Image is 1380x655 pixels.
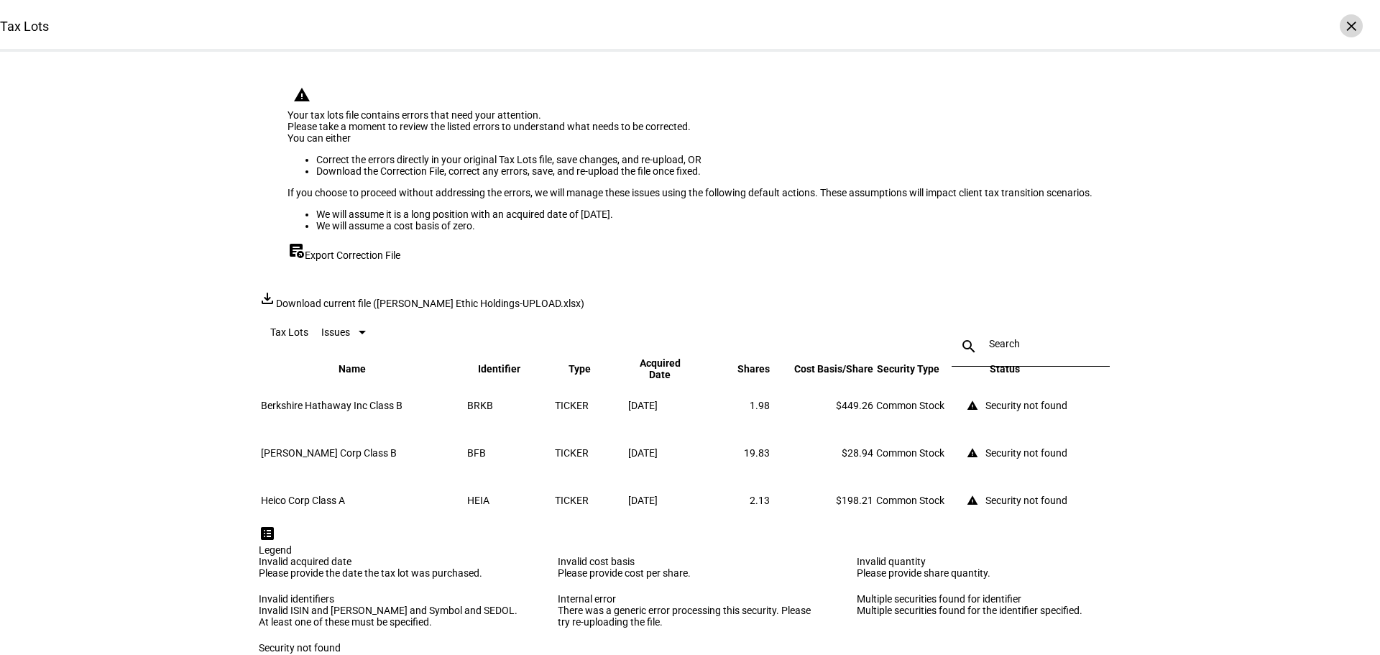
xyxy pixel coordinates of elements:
span: Status [990,363,1041,375]
input: Search [989,338,1072,349]
div: BFB [467,447,552,459]
div: $449.26 [773,400,873,411]
span: Cost Basis/Share [773,363,873,375]
div: Invalid cost basis [558,556,822,567]
eth-data-table-title: Tax Lots [270,326,308,338]
span: 2.13 [750,495,770,506]
div: Multiple securities found for identifier [857,593,1121,605]
li: We will assume it is a long position with an acquired date of [DATE]. [316,209,1092,220]
span: [DATE] [628,400,658,411]
span: Type [569,363,612,375]
div: Please provide share quantity. [857,567,1121,579]
div: TICKER [555,495,625,506]
div: [PERSON_NAME] Corp Class B [261,447,464,459]
div: Security not found [985,495,1067,506]
mat-icon: warning [967,400,978,411]
div: Security not found [259,642,523,654]
span: Name [339,363,387,375]
mat-icon: export_notes [287,242,305,259]
div: Invalid identifiers [259,593,523,605]
span: Download current file ([PERSON_NAME] Ethic Holdings-UPLOAD.xlsx) [276,298,584,309]
div: Security not found [985,447,1067,459]
div: Legend [259,544,1121,556]
div: Please provide the date the tax lot was purchased. [259,567,523,579]
span: Issues [321,326,350,338]
div: Common Stock [876,447,961,459]
div: Your tax lots file contains errors that need your attention. [287,109,1092,121]
div: TICKER [555,447,625,459]
span: Identifier [478,363,542,375]
div: $28.94 [773,447,873,459]
mat-icon: warning [967,447,978,459]
span: [DATE] [628,447,658,459]
div: Multiple securities found for the identifier specified. [857,605,1121,616]
div: Invalid quantity [857,556,1121,567]
mat-icon: list_alt [259,525,276,542]
div: $198.21 [773,495,873,506]
div: Common Stock [876,495,961,506]
div: Security not found [985,400,1067,411]
div: Berkshire Hathaway Inc Class B [261,400,464,411]
div: Invalid ISIN and [PERSON_NAME] and Symbol and SEDOL. At least one of these must be specified. [259,605,523,628]
mat-icon: file_download [259,290,276,307]
div: Internal error [558,593,822,605]
li: Download the Correction File, correct any errors, save, and re-upload the file once fixed. [316,165,1092,177]
div: TICKER [555,400,625,411]
div: If you choose to proceed without addressing the errors, we will manage these issues using the fol... [287,187,1092,198]
div: × [1340,14,1363,37]
div: There was a generic error processing this security. Please try re-uploading the file. [558,605,822,628]
div: Invalid acquired date [259,556,523,567]
div: BRKB [467,400,552,411]
div: Please provide cost per share. [558,567,822,579]
div: You can either [287,132,1092,144]
span: 1.98 [750,400,770,411]
span: Acquired Date [628,357,713,380]
span: [DATE] [628,495,658,506]
div: HEIA [467,495,552,506]
span: Security Type [877,363,961,375]
mat-icon: warning [293,86,310,104]
div: Heico Corp Class A [261,495,464,506]
li: Correct the errors directly in your original Tax Lots file, save changes, and re-upload, OR [316,154,1092,165]
div: Please take a moment to review the listed errors to understand what needs to be corrected. [287,121,1092,132]
span: Export Correction File [305,249,400,261]
div: Common Stock [876,400,961,411]
mat-icon: search [952,338,986,355]
mat-icon: warning [967,495,978,506]
span: Shares [716,363,770,375]
span: 19.83 [744,447,770,459]
li: We will assume a cost basis of zero. [316,220,1092,232]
